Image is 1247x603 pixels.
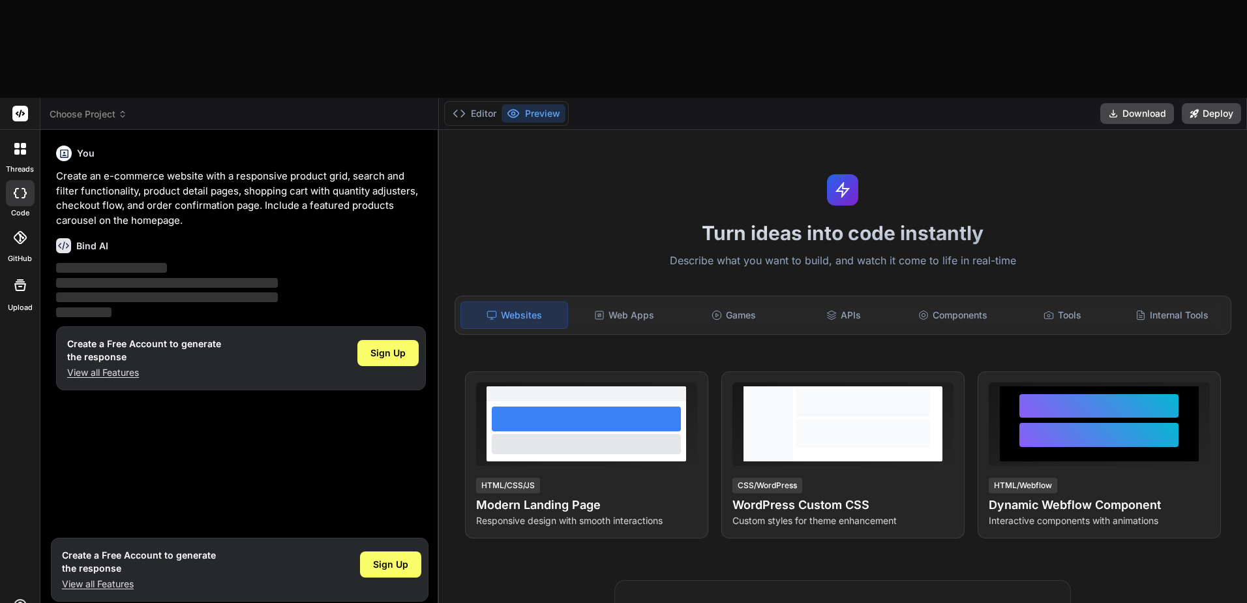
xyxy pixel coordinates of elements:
[1182,103,1241,124] button: Deploy
[56,169,426,228] p: Create an e-commerce website with a responsive product grid, search and filter functionality, pro...
[989,478,1057,493] div: HTML/Webflow
[447,253,1240,270] p: Describe what you want to build, and watch it come to life in real-time
[50,108,127,121] span: Choose Project
[732,514,954,527] p: Custom styles for theme enhancement
[447,221,1240,245] h1: Turn ideas into code instantly
[6,164,34,175] label: threads
[1119,301,1225,329] div: Internal Tools
[447,104,502,123] button: Editor
[11,208,29,219] label: code
[680,301,787,329] div: Games
[502,104,565,123] button: Preview
[67,366,221,379] p: View all Features
[56,307,112,317] span: ‌
[476,478,540,493] div: HTML/CSS/JS
[8,302,33,313] label: Upload
[370,347,406,360] span: Sign Up
[8,253,32,264] label: GitHub
[62,578,216,591] p: View all Features
[571,301,678,329] div: Web Apps
[56,292,278,302] span: ‌
[76,240,108,253] h6: Bind AI
[790,301,897,329] div: APIs
[56,263,167,273] span: ‌
[899,301,1006,329] div: Components
[67,337,221,363] h1: Create a Free Account to generate the response
[732,478,802,493] div: CSS/WordPress
[476,496,697,514] h4: Modern Landing Page
[62,549,216,575] h1: Create a Free Account to generate the response
[77,147,95,160] h6: You
[732,496,954,514] h4: WordPress Custom CSS
[56,278,278,288] span: ‌
[989,496,1210,514] h4: Dynamic Webflow Component
[373,558,408,571] span: Sign Up
[460,301,569,329] div: Websites
[989,514,1210,527] p: Interactive components with animations
[1009,301,1116,329] div: Tools
[1100,103,1174,124] button: Download
[476,514,697,527] p: Responsive design with smooth interactions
